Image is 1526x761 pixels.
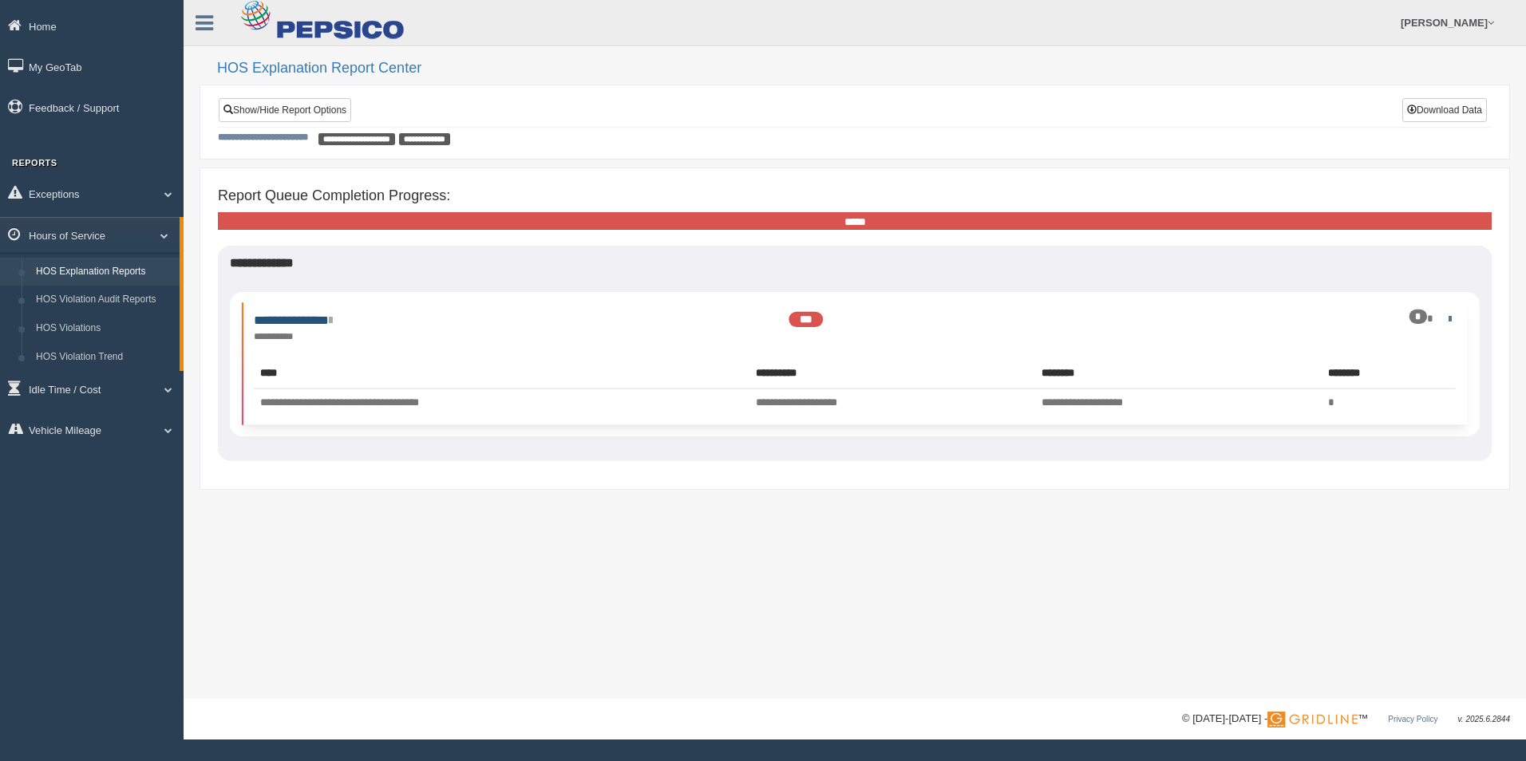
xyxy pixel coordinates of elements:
[29,258,180,286] a: HOS Explanation Reports
[1402,98,1487,122] button: Download Data
[29,314,180,343] a: HOS Violations
[29,286,180,314] a: HOS Violation Audit Reports
[218,188,1492,204] h4: Report Queue Completion Progress:
[1388,715,1437,724] a: Privacy Policy
[1267,712,1358,727] img: Gridline
[1458,715,1510,724] span: v. 2025.6.2844
[1182,711,1510,727] div: © [DATE]-[DATE] - ™
[217,61,1510,77] h2: HOS Explanation Report Center
[29,343,180,372] a: HOS Violation Trend
[219,98,351,122] a: Show/Hide Report Options
[242,303,1468,425] li: Expand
